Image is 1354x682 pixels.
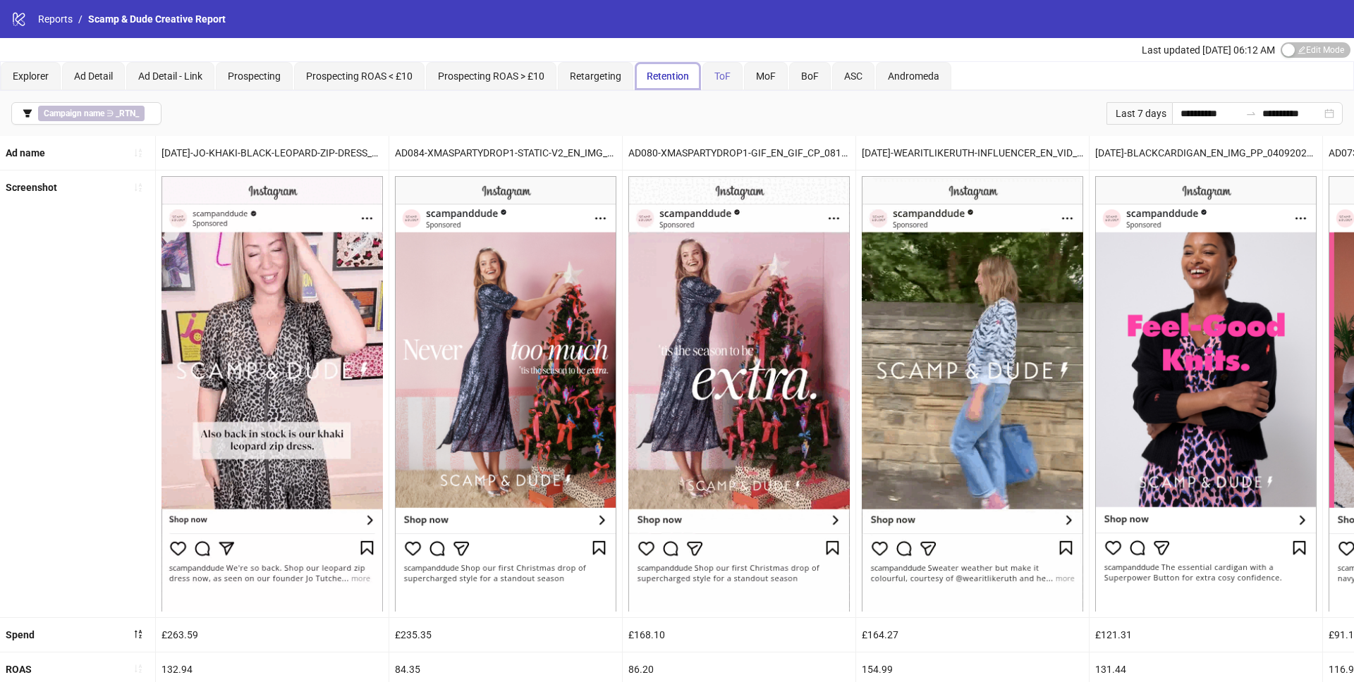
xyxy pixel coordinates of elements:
b: ROAS [6,664,32,675]
b: Spend [6,629,35,640]
div: [DATE]-BLACKCARDIGAN_EN_IMG_PP_04092025_F_CC_SC1_USP11_BAU [1090,136,1322,170]
span: Andromeda [888,70,939,82]
span: to [1245,108,1257,119]
div: [DATE]-WEARITLIKERUTH-INFLUENCER_EN_VID_SP_11092025_F_CC_SC12_USP7_INFLUENCER - Copy [856,136,1089,170]
img: Screenshot 120232428302140005 [161,176,383,611]
span: sort-descending [133,629,143,639]
div: £164.27 [856,618,1089,652]
span: Retention [647,70,689,82]
span: Prospecting ROAS > £10 [438,70,544,82]
div: [DATE]-JO-KHAKI-BLACK-LEOPARD-ZIP-DRESS_EN_VID_PP_15082025_F_CC_SC12_USP11_JO-FOUNDER [156,136,389,170]
div: £263.59 [156,618,389,652]
div: Last 7 days [1106,102,1172,125]
span: Prospecting ROAS < £10 [306,70,413,82]
span: BoF [801,70,819,82]
span: Ad Detail - Link [138,70,202,82]
span: swap-right [1245,108,1257,119]
div: AD080-XMASPARTYDROP1-GIF_EN_GIF_CP_08102025_F_CC_SC1_USP10_BAU [623,136,855,170]
span: MoF [756,70,776,82]
img: Screenshot 120235608997750005 [628,176,850,611]
img: Screenshot 120235608997770005 [395,176,616,611]
b: _RTN_ [116,108,139,118]
span: Scamp & Dude Creative Report [88,13,226,25]
div: AD084-XMASPARTYDROP1-STATIC-V2_EN_IMG_CP_08102025_F_CC_SC1_USP10_BAU [389,136,622,170]
div: £235.35 [389,618,622,652]
span: Prospecting [228,70,281,82]
span: Last updated [DATE] 06:12 AM [1142,44,1275,56]
span: sort-ascending [133,148,143,158]
span: ToF [714,70,731,82]
div: £121.31 [1090,618,1322,652]
img: Screenshot 120234131084460005 [1095,176,1317,611]
div: £168.10 [623,618,855,652]
span: sort-ascending [133,182,143,192]
span: Ad Detail [74,70,113,82]
b: Ad name [6,147,45,159]
img: Screenshot 120234148189140005 [862,176,1083,611]
span: Retargeting [570,70,621,82]
span: ∋ [38,106,145,121]
span: ASC [844,70,862,82]
a: Reports [35,11,75,27]
button: Campaign name ∋ _RTN_ [11,102,161,125]
span: filter [23,108,32,118]
b: Campaign name [44,108,104,118]
span: sort-ascending [133,664,143,674]
b: Screenshot [6,182,57,193]
li: / [78,11,83,27]
span: Explorer [13,70,49,82]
